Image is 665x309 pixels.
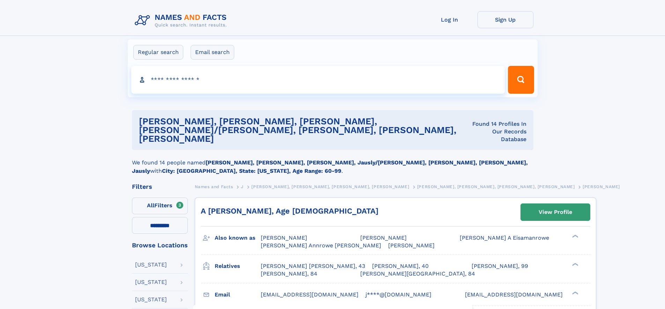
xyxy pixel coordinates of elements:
[135,262,167,268] div: [US_STATE]
[241,182,244,191] a: J
[465,291,563,298] span: [EMAIL_ADDRESS][DOMAIN_NAME]
[261,291,359,298] span: [EMAIL_ADDRESS][DOMAIN_NAME]
[360,270,475,278] a: [PERSON_NAME][GEOGRAPHIC_DATA], 84
[388,242,435,249] span: [PERSON_NAME]
[472,262,528,270] a: [PERSON_NAME], 99
[132,198,188,214] label: Filters
[215,232,261,244] h3: Also known as
[135,297,167,302] div: [US_STATE]
[372,262,429,270] a: [PERSON_NAME], 40
[417,182,575,191] a: [PERSON_NAME], [PERSON_NAME], [PERSON_NAME], [PERSON_NAME]
[539,204,572,220] div: View Profile
[162,168,341,174] b: City: [GEOGRAPHIC_DATA], State: [US_STATE], Age Range: 60-99
[478,11,533,28] a: Sign Up
[521,204,590,221] a: View Profile
[422,11,478,28] a: Log In
[131,66,505,94] input: search input
[132,242,188,248] div: Browse Locations
[135,279,167,285] div: [US_STATE]
[261,262,365,270] a: [PERSON_NAME] [PERSON_NAME], 43
[139,117,466,143] h1: [PERSON_NAME], [PERSON_NAME], [PERSON_NAME], [PERSON_NAME]/[PERSON_NAME], [PERSON_NAME], [PERSON_...
[466,120,526,143] div: Found 14 Profiles In Our Records Database
[132,11,232,30] img: Logo Names and Facts
[460,234,549,241] span: [PERSON_NAME] A Eisamanrowe
[417,184,575,189] span: [PERSON_NAME], [PERSON_NAME], [PERSON_NAME], [PERSON_NAME]
[261,270,317,278] a: [PERSON_NAME], 84
[195,182,233,191] a: Names and Facts
[241,184,244,189] span: J
[201,207,378,215] a: A [PERSON_NAME], Age [DEMOGRAPHIC_DATA]
[508,66,534,94] button: Search Button
[261,234,307,241] span: [PERSON_NAME]
[360,234,407,241] span: [PERSON_NAME]
[251,182,409,191] a: [PERSON_NAME], [PERSON_NAME], [PERSON_NAME], [PERSON_NAME]
[261,242,381,249] span: [PERSON_NAME] Annrowe [PERSON_NAME]
[132,150,533,175] div: We found 14 people named with .
[570,291,579,295] div: ❯
[215,289,261,301] h3: Email
[132,184,188,190] div: Filters
[583,184,620,189] span: [PERSON_NAME]
[570,262,579,267] div: ❯
[191,45,234,60] label: Email search
[132,159,528,174] b: [PERSON_NAME], [PERSON_NAME], [PERSON_NAME], Jausly/[PERSON_NAME], [PERSON_NAME], [PERSON_NAME], ...
[147,202,154,209] span: All
[133,45,183,60] label: Regular search
[251,184,409,189] span: [PERSON_NAME], [PERSON_NAME], [PERSON_NAME], [PERSON_NAME]
[215,260,261,272] h3: Relatives
[570,234,579,239] div: ❯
